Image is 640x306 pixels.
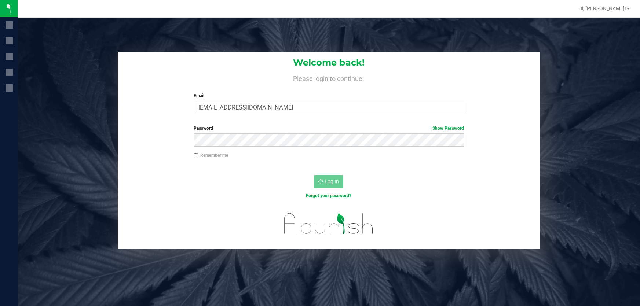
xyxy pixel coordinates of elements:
span: Hi, [PERSON_NAME]! [578,5,626,11]
h1: Welcome back! [118,58,540,67]
span: Log In [325,178,339,184]
a: Forgot your password? [306,193,351,198]
label: Email [194,92,464,99]
input: Remember me [194,153,199,158]
img: flourish_logo.svg [276,207,382,241]
a: Show Password [432,126,464,131]
span: Password [194,126,213,131]
button: Log In [314,175,343,188]
h4: Please login to continue. [118,73,540,82]
label: Remember me [194,152,228,159]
